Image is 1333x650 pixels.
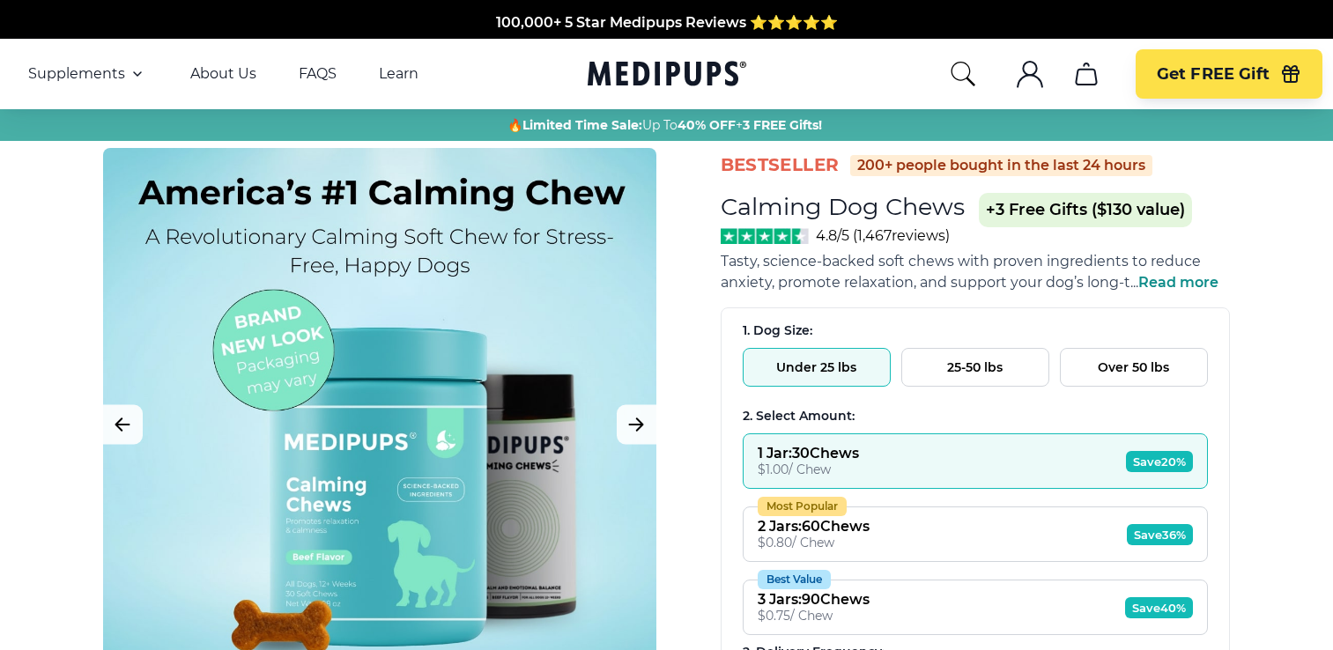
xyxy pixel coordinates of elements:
[190,65,256,83] a: About Us
[299,65,337,83] a: FAQS
[758,535,870,550] div: $ 0.80 / Chew
[758,497,847,516] div: Most Popular
[721,253,1201,270] span: Tasty, science-backed soft chews with proven ingredients to reduce
[743,580,1208,635] button: Best Value3 Jars:90Chews$0.75/ ChewSave40%
[1138,274,1218,291] span: Read more
[721,153,840,177] span: BestSeller
[758,591,870,608] div: 3 Jars : 90 Chews
[721,192,965,221] h1: Calming Dog Chews
[379,65,418,83] a: Learn
[758,462,859,477] div: $ 1.00 / Chew
[850,155,1152,176] div: 200+ people bought in the last 24 hours
[617,405,656,445] button: Next Image
[103,405,143,445] button: Previous Image
[1126,451,1193,472] span: Save 20%
[743,408,1208,425] div: 2. Select Amount:
[1157,64,1270,85] span: Get FREE Gift
[721,274,1130,291] span: anxiety, promote relaxation, and support your dog’s long-t
[1060,348,1208,387] button: Over 50 lbs
[1127,524,1193,545] span: Save 36%
[816,227,950,244] span: 4.8/5 ( 1,467 reviews)
[743,433,1208,489] button: 1 Jar:30Chews$1.00/ ChewSave20%
[496,14,838,31] span: 100,000+ 5 Star Medipups Reviews ⭐️⭐️⭐️⭐️⭐️
[901,348,1049,387] button: 25-50 lbs
[743,506,1208,562] button: Most Popular2 Jars:60Chews$0.80/ ChewSave36%
[721,228,810,244] img: Stars - 4.8
[758,570,831,589] div: Best Value
[758,445,859,462] div: 1 Jar : 30 Chews
[374,35,959,52] span: Made In The [GEOGRAPHIC_DATA] from domestic & globally sourced ingredients
[758,518,870,535] div: 2 Jars : 60 Chews
[979,193,1192,227] span: +3 Free Gifts ($130 value)
[1125,597,1193,618] span: Save 40%
[1065,53,1107,95] button: cart
[28,65,125,83] span: Supplements
[1130,274,1218,291] span: ...
[28,63,148,85] button: Supplements
[743,348,891,387] button: Under 25 lbs
[1136,49,1322,99] button: Get FREE Gift
[949,60,977,88] button: search
[758,608,870,624] div: $ 0.75 / Chew
[1009,53,1051,95] button: account
[588,57,746,93] a: Medipups
[507,116,822,134] span: 🔥 Up To +
[743,322,1208,339] div: 1. Dog Size:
